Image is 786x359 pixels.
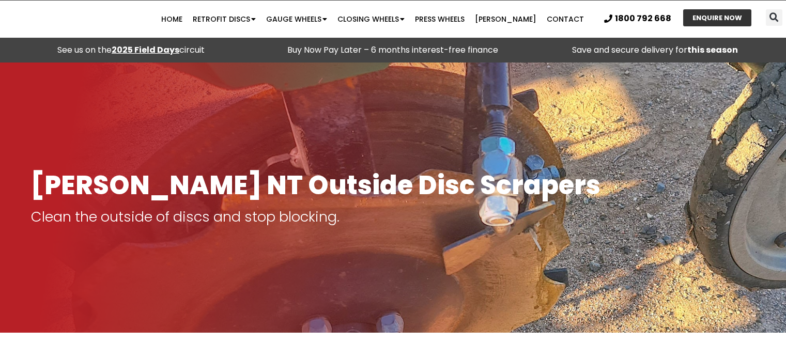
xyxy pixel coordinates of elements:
nav: Menu [152,9,593,29]
div: Search [766,9,782,26]
a: Gauge Wheels [261,9,332,29]
h1: [PERSON_NAME] NT Outside Disc Scrapers [31,171,755,199]
a: 1800 792 668 [604,14,671,23]
a: Home [156,9,188,29]
div: See us on the circuit [5,43,257,57]
a: Contact [542,9,589,29]
a: ENQUIRE NOW [683,9,751,26]
a: Closing Wheels [332,9,410,29]
span: 1800 792 668 [615,14,671,23]
span: ENQUIRE NOW [692,14,742,21]
p: Save and secure delivery for [529,43,781,57]
a: Press Wheels [410,9,470,29]
p: Clean the outside of discs and stop blocking. [31,210,755,224]
a: Retrofit Discs [188,9,261,29]
img: Ryan NT logo [31,3,134,35]
a: [PERSON_NAME] [470,9,542,29]
p: Buy Now Pay Later – 6 months interest-free finance [267,43,519,57]
a: 2025 Field Days [112,44,179,56]
strong: this season [687,44,738,56]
